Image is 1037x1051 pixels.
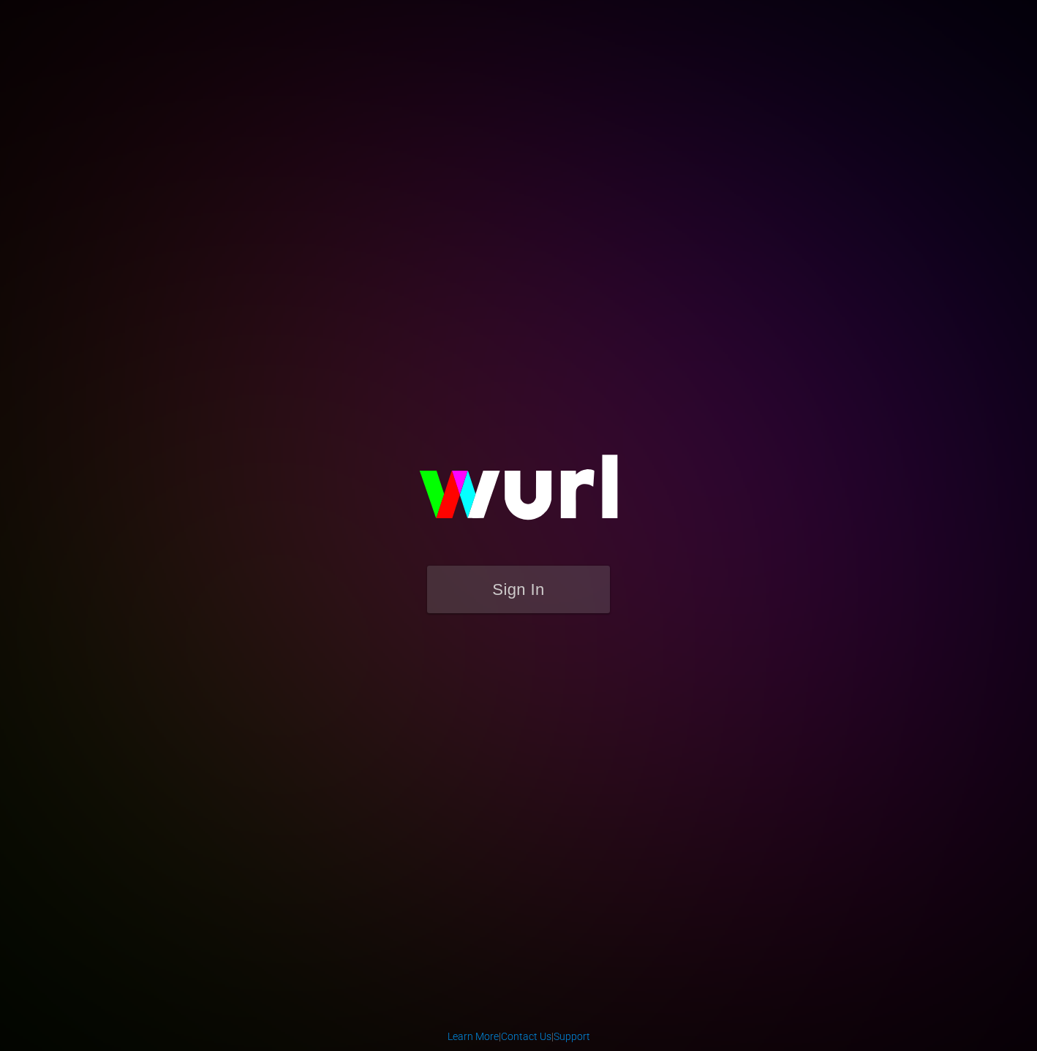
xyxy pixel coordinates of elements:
[448,1031,499,1042] a: Learn More
[501,1031,551,1042] a: Contact Us
[427,566,610,613] button: Sign In
[372,423,665,565] img: wurl-logo-on-black-223613ac3d8ba8fe6dc639794a292ebdb59501304c7dfd60c99c58986ef67473.svg
[554,1031,590,1042] a: Support
[448,1029,590,1044] div: | |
